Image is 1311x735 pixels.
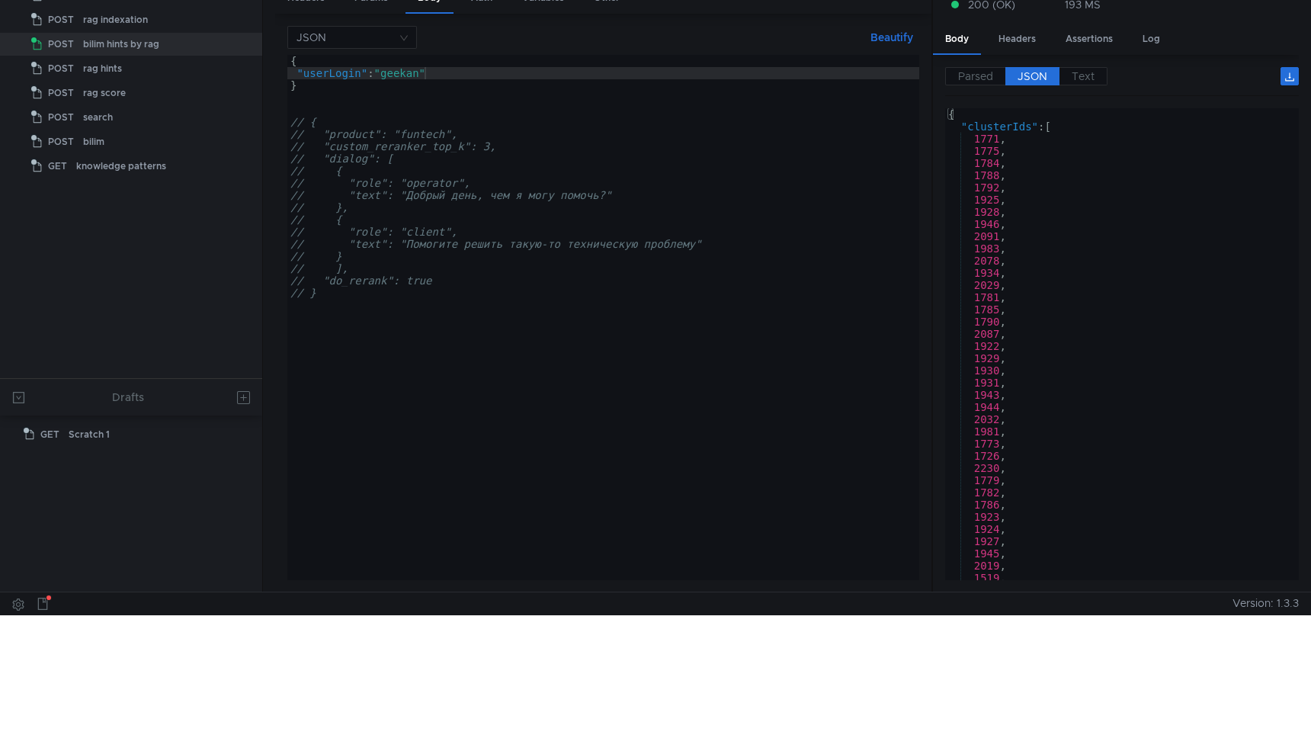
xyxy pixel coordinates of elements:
[76,155,166,178] div: knowledge patterns
[48,57,74,80] span: POST
[40,423,59,446] span: GET
[69,423,110,446] div: Scratch 1
[48,82,74,104] span: POST
[48,106,74,129] span: POST
[1130,25,1172,53] div: Log
[864,28,919,47] button: Beautify
[83,106,113,129] div: search
[83,82,126,104] div: rag score
[83,130,104,153] div: bilim
[1053,25,1125,53] div: Assertions
[933,25,981,55] div: Body
[83,33,159,56] div: bilim hints by rag
[83,8,148,31] div: rag indexation
[1018,69,1047,83] span: JSON
[1072,69,1095,83] span: Text
[986,25,1048,53] div: Headers
[48,130,74,153] span: POST
[48,8,74,31] span: POST
[1232,592,1299,615] span: Version: 1.3.3
[112,388,144,406] div: Drafts
[83,57,122,80] div: rag hints
[958,69,993,83] span: Parsed
[48,33,74,56] span: POST
[48,155,67,178] span: GET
